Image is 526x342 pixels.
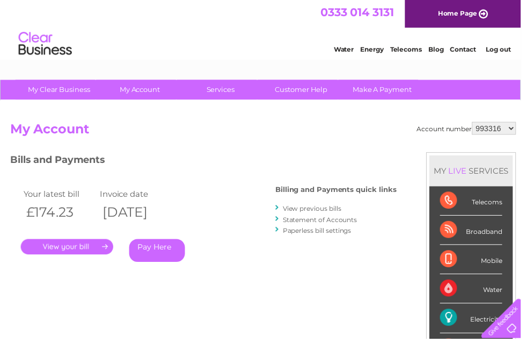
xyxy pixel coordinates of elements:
[10,123,521,144] h2: My Account
[260,81,349,101] a: Customer Help
[444,218,507,247] div: Broadband
[98,203,176,225] th: [DATE]
[433,46,448,54] a: Blog
[21,189,98,203] td: Your latest bill
[444,188,507,218] div: Telecoms
[491,46,516,54] a: Log out
[10,6,517,52] div: Clear Business is a trading name of Verastar Limited (registered in [GEOGRAPHIC_DATA] No. 3667643...
[130,241,187,265] a: Pay Here
[342,81,430,101] a: Make A Payment
[97,81,186,101] a: My Account
[286,206,345,215] a: View previous bills
[364,46,388,54] a: Energy
[451,167,473,177] div: LIVE
[98,189,176,203] td: Invoice date
[394,46,426,54] a: Telecoms
[337,46,357,54] a: Water
[21,203,98,225] th: £174.23
[434,157,518,188] div: MY SERVICES
[286,229,355,237] a: Paperless bill settings
[455,46,481,54] a: Contact
[444,247,507,277] div: Mobile
[421,123,521,136] div: Account number
[10,154,400,173] h3: Bills and Payments
[21,241,114,257] a: .
[444,307,507,336] div: Electricity
[278,188,400,196] h4: Billing and Payments quick links
[324,5,398,19] a: 0333 014 3131
[286,218,361,226] a: Statement of Accounts
[179,81,267,101] a: Services
[444,277,507,307] div: Water
[16,81,104,101] a: My Clear Business
[18,28,73,61] img: logo.png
